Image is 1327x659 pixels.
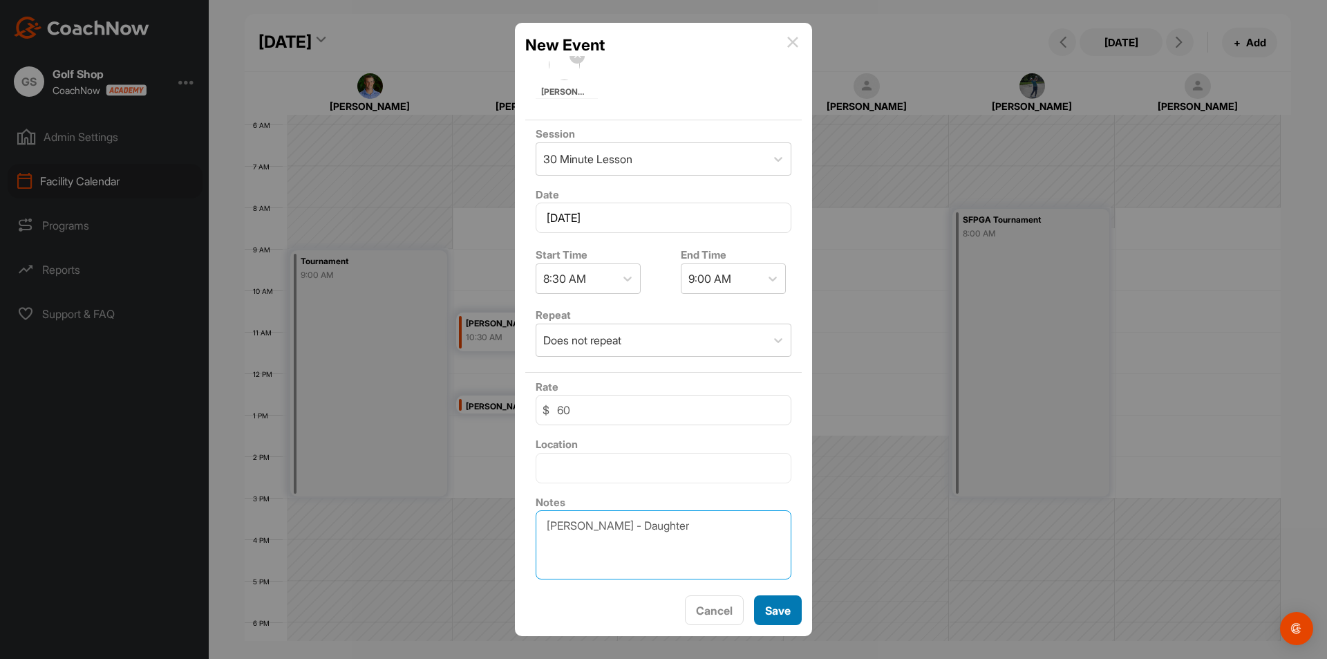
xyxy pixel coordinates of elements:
input: 0 [536,395,791,425]
label: Location [536,438,578,451]
div: 30 Minute Lesson [543,151,632,167]
span: [PERSON_NAME] [541,86,588,98]
h2: New Event [525,33,605,57]
label: Rate [536,380,558,393]
label: End Time [681,248,726,261]
button: Cancel [685,595,744,625]
label: Notes [536,496,565,509]
img: info [787,37,798,48]
div: 9:00 AM [688,270,731,287]
div: 8:30 AM [543,270,586,287]
div: Does not repeat [543,332,621,349]
label: Start Time [536,248,587,261]
input: Select Date [536,203,791,233]
div: Open Intercom Messenger [1280,612,1313,645]
label: Session [536,127,575,140]
label: Date [536,188,559,201]
button: Save [754,595,802,625]
span: $ [543,402,549,418]
label: Repeat [536,308,571,322]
